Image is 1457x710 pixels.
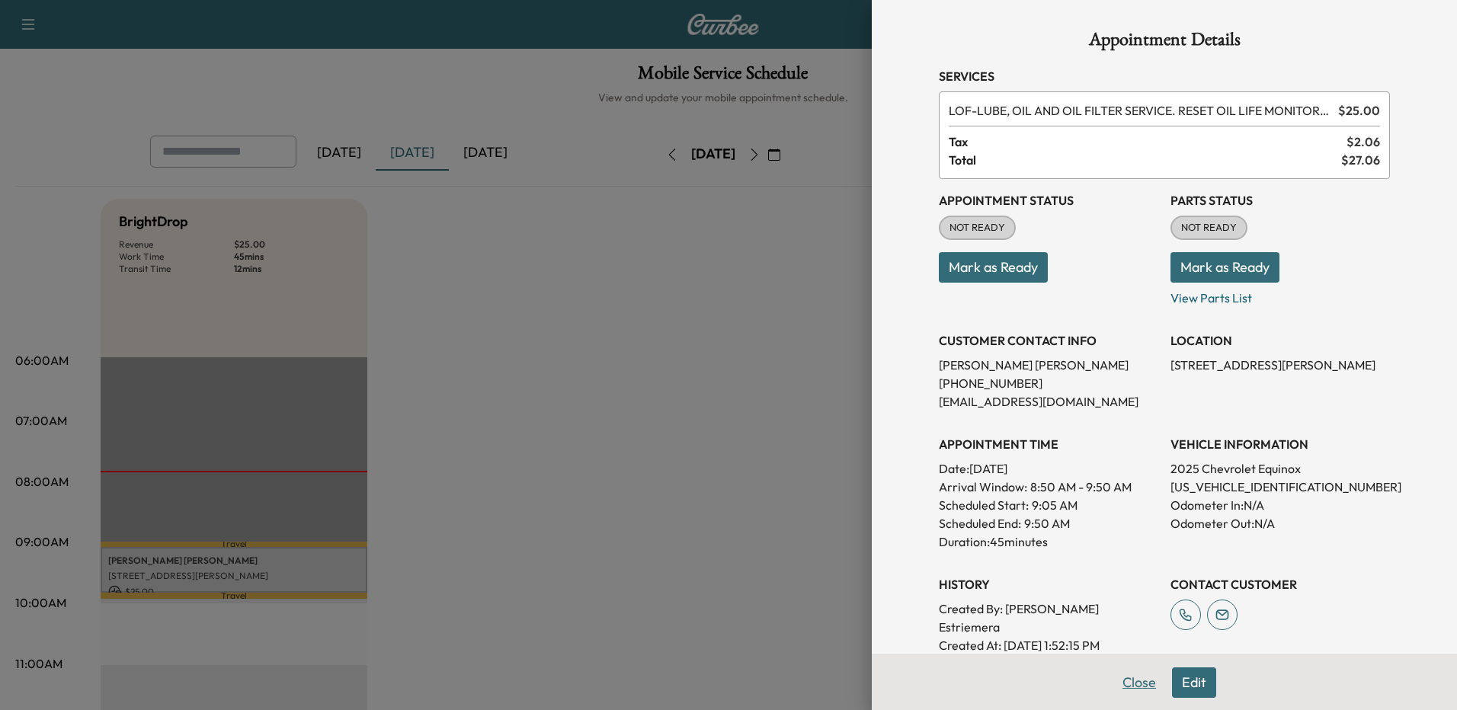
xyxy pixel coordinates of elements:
[949,151,1341,169] span: Total
[939,575,1158,593] h3: History
[939,496,1029,514] p: Scheduled Start:
[949,101,1332,120] span: LUBE, OIL AND OIL FILTER SERVICE. RESET OIL LIFE MONITOR. HAZARDOUS WASTE FEE WILL BE APPLIED.
[939,435,1158,453] h3: APPOINTMENT TIME
[939,191,1158,209] h3: Appointment Status
[1170,514,1390,532] p: Odometer Out: N/A
[1347,133,1380,151] span: $ 2.06
[1170,356,1390,374] p: [STREET_ADDRESS][PERSON_NAME]
[1170,252,1279,283] button: Mark as Ready
[939,514,1021,532] p: Scheduled End:
[939,356,1158,374] p: [PERSON_NAME] [PERSON_NAME]
[939,30,1390,55] h1: Appointment Details
[939,67,1390,85] h3: Services
[1030,478,1132,496] span: 8:50 AM - 9:50 AM
[939,636,1158,654] p: Created At : [DATE] 1:52:15 PM
[1170,191,1390,209] h3: Parts Status
[939,532,1158,551] p: Duration: 45 minutes
[1032,496,1078,514] p: 9:05 AM
[939,459,1158,478] p: Date: [DATE]
[1172,220,1246,235] span: NOT READY
[1172,667,1216,698] button: Edit
[939,331,1158,350] h3: CUSTOMER CONTACT INFO
[1024,514,1070,532] p: 9:50 AM
[1170,459,1390,478] p: 2025 Chevrolet Equinox
[1170,283,1390,307] p: View Parts List
[939,252,1048,283] button: Mark as Ready
[1341,151,1380,169] span: $ 27.06
[939,374,1158,392] p: [PHONE_NUMBER]
[1170,575,1390,593] h3: CONTACT CUSTOMER
[939,600,1158,636] p: Created By : [PERSON_NAME] Estriemera
[1338,101,1380,120] span: $ 25.00
[939,478,1158,496] p: Arrival Window:
[940,220,1014,235] span: NOT READY
[1170,331,1390,350] h3: LOCATION
[1170,478,1390,496] p: [US_VEHICLE_IDENTIFICATION_NUMBER]
[949,133,1347,151] span: Tax
[1113,667,1166,698] button: Close
[1170,496,1390,514] p: Odometer In: N/A
[939,392,1158,411] p: [EMAIL_ADDRESS][DOMAIN_NAME]
[1170,435,1390,453] h3: VEHICLE INFORMATION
